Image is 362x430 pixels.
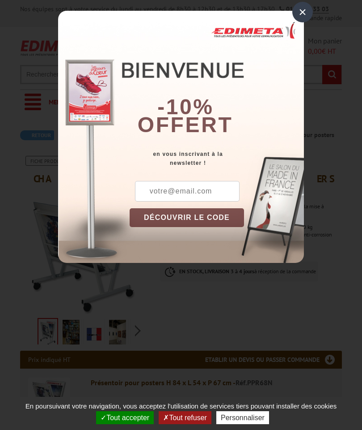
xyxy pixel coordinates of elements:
button: DÉCOUVRIR LE CODE [130,208,244,227]
div: en vous inscrivant à la newsletter ! [130,150,304,168]
button: Tout refuser [159,411,211,424]
b: -10% [157,95,214,119]
span: En poursuivant votre navigation, vous acceptez l'utilisation de services tiers pouvant installer ... [21,402,341,410]
div: × [292,2,313,22]
input: votre@email.com [135,181,240,202]
font: offert [138,113,233,137]
button: Personnaliser (fenêtre modale) [216,411,269,424]
button: Tout accepter [96,411,154,424]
